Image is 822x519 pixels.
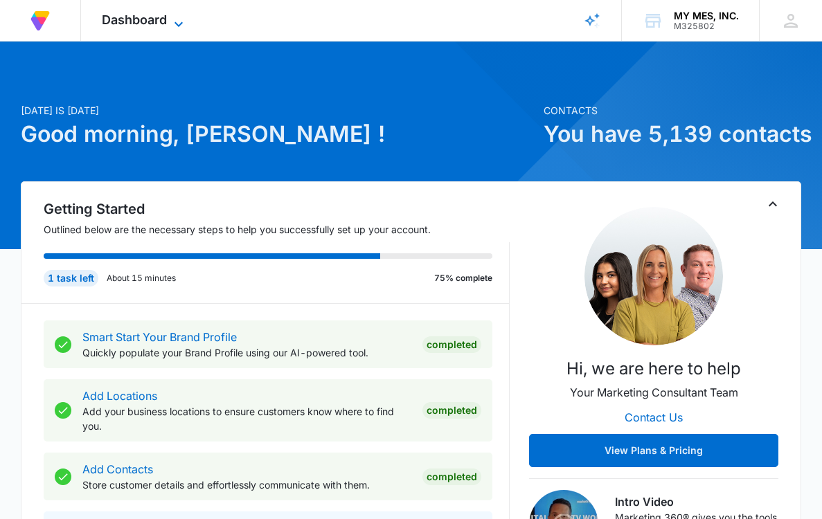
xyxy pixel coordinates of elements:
[566,356,741,381] p: Hi, we are here to help
[674,10,739,21] div: account name
[422,468,481,485] div: Completed
[82,389,157,403] a: Add Locations
[107,272,176,284] p: About 15 minutes
[102,12,167,27] span: Dashboard
[674,21,739,31] div: account id
[544,118,801,151] h1: You have 5,139 contacts
[21,118,536,151] h1: Good morning, [PERSON_NAME] !
[422,402,481,419] div: Completed
[21,103,536,118] p: [DATE] is [DATE]
[44,199,510,219] h2: Getting Started
[765,196,781,212] button: Toggle Collapse
[611,401,697,434] button: Contact Us
[28,8,53,33] img: Volusion
[529,434,778,467] button: View Plans & Pricing
[544,103,801,118] p: Contacts
[434,272,492,284] p: 75% complete
[82,345,412,360] p: Quickly populate your Brand Profile using our AI-powered tool.
[82,477,412,492] p: Store customer details and effortlessly communicate with them.
[82,330,237,344] a: Smart Start Your Brand Profile
[422,336,481,353] div: Completed
[44,270,98,286] div: 1 task left
[615,493,778,510] h3: Intro Video
[44,222,510,237] p: Outlined below are the necessary steps to help you successfully set up your account.
[82,462,153,476] a: Add Contacts
[570,384,738,401] p: Your Marketing Consultant Team
[82,404,412,433] p: Add your business locations to ensure customers know where to find you.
